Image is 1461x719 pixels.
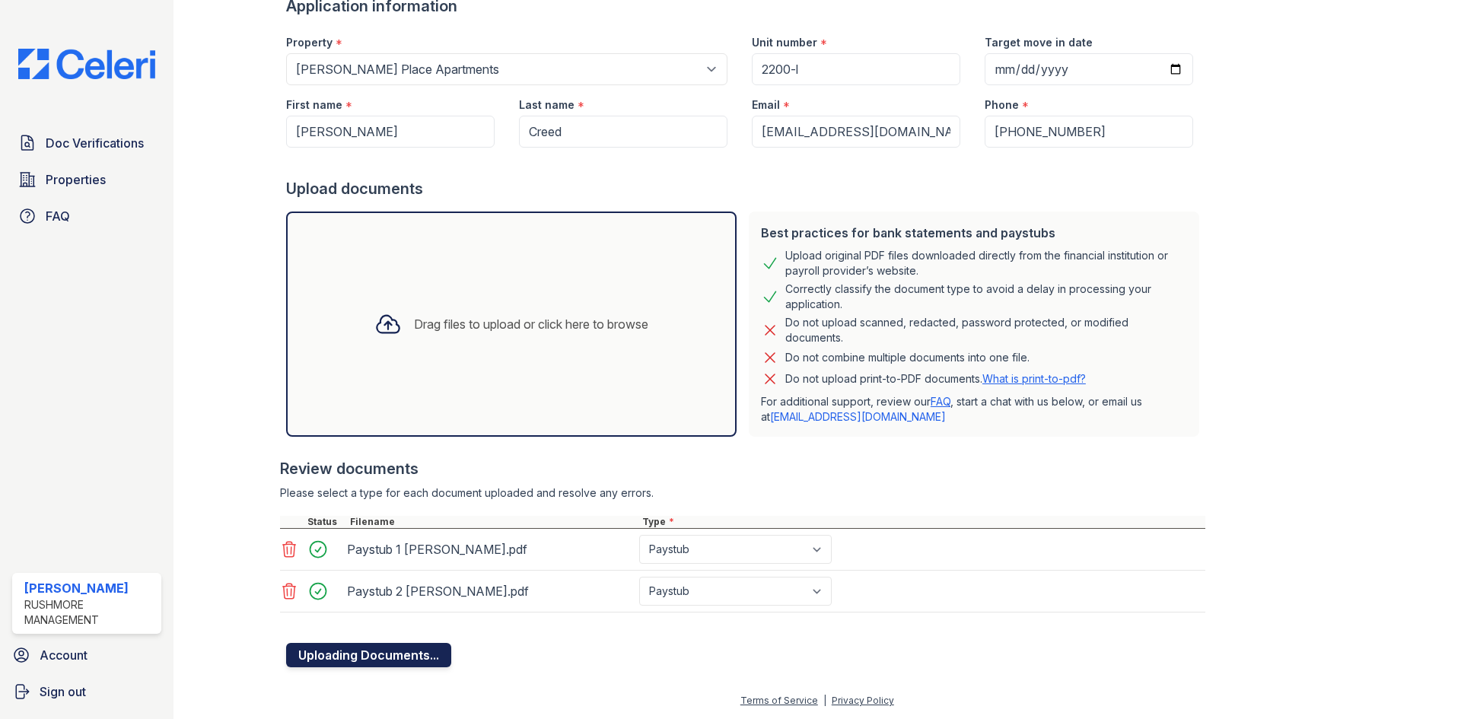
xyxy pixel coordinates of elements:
[347,537,633,562] div: Paystub 1 [PERSON_NAME].pdf
[12,128,161,158] a: Doc Verifications
[761,394,1187,425] p: For additional support, review our , start a chat with us below, or email us at
[6,640,167,670] a: Account
[46,134,144,152] span: Doc Verifications
[785,348,1030,367] div: Do not combine multiple documents into one file.
[347,516,639,528] div: Filename
[286,35,333,50] label: Property
[280,485,1205,501] div: Please select a type for each document uploaded and resolve any errors.
[12,164,161,195] a: Properties
[985,97,1019,113] label: Phone
[770,410,946,423] a: [EMAIL_ADDRESS][DOMAIN_NAME]
[985,35,1093,50] label: Target move in date
[639,516,1205,528] div: Type
[414,315,648,333] div: Drag files to upload or click here to browse
[12,201,161,231] a: FAQ
[519,97,575,113] label: Last name
[304,516,347,528] div: Status
[6,49,167,79] img: CE_Logo_Blue-a8612792a0a2168367f1c8372b55b34899dd931a85d93a1a3d3e32e68fde9ad4.png
[761,224,1187,242] div: Best practices for bank statements and paystubs
[785,371,1086,387] p: Do not upload print-to-PDF documents.
[785,282,1187,312] div: Correctly classify the document type to avoid a delay in processing your application.
[347,579,633,603] div: Paystub 2 [PERSON_NAME].pdf
[823,695,826,706] div: |
[24,597,155,628] div: Rushmore Management
[46,170,106,189] span: Properties
[752,97,780,113] label: Email
[785,248,1187,278] div: Upload original PDF files downloaded directly from the financial institution or payroll provider’...
[286,178,1205,199] div: Upload documents
[280,458,1205,479] div: Review documents
[752,35,817,50] label: Unit number
[24,579,155,597] div: [PERSON_NAME]
[832,695,894,706] a: Privacy Policy
[931,395,950,408] a: FAQ
[740,695,818,706] a: Terms of Service
[982,372,1086,385] a: What is print-to-pdf?
[40,682,86,701] span: Sign out
[46,207,70,225] span: FAQ
[286,97,342,113] label: First name
[785,315,1187,345] div: Do not upload scanned, redacted, password protected, or modified documents.
[286,643,451,667] button: Uploading Documents...
[6,676,167,707] a: Sign out
[40,646,88,664] span: Account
